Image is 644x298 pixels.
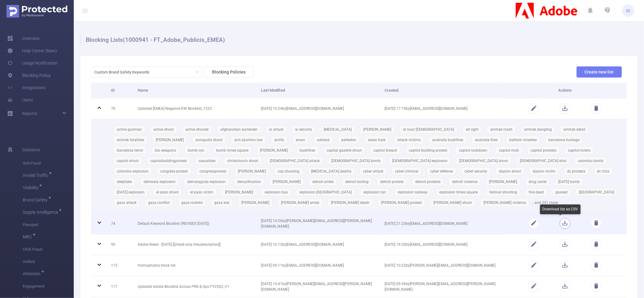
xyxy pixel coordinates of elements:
[148,201,170,205] span: gaza conflict
[312,180,334,184] span: detroit arrest
[558,88,572,93] span: Actions
[117,159,139,163] span: capitol shoot
[578,159,604,163] span: colombo bomb
[324,127,352,132] span: [MEDICAL_DATA]
[196,70,199,74] i: icon: down
[23,157,74,169] span: Anti-Fraud
[331,159,381,163] span: [DEMOGRAPHIC_DATA] bomb
[106,276,133,297] td: 117
[23,210,60,214] span: Supply Intelligence
[311,169,351,173] span: [MEDICAL_DATA] deaths
[216,148,248,153] span: bomb times square
[190,190,213,194] span: el paso victim
[380,180,404,184] span: detroit protest
[520,159,567,163] span: [DEMOGRAPHIC_DATA] shot
[597,169,610,173] span: dc riots
[214,201,230,205] span: gaza war
[489,190,517,194] span: festival shooting
[265,190,288,194] span: explosion bus
[261,242,344,247] span: [DATE] 16:12 by [EMAIL_ADDRESS][DOMAIN_NAME]
[196,138,223,142] span: annapolis shoot
[299,190,352,194] span: explosion [GEOGRAPHIC_DATA]
[409,148,447,153] span: capitol building protest
[261,219,372,228] span: [DATE] 14:26 by [PERSON_NAME][EMAIL_ADDRESS][PERSON_NAME][DOMAIN_NAME]
[296,138,305,142] span: arson
[415,180,441,184] span: detroit protests
[317,138,330,142] span: ashdod
[117,127,142,132] span: active gunman
[459,148,487,153] span: capitol lockdown
[392,159,448,163] span: [DEMOGRAPHIC_DATA] explosion
[106,98,133,119] td: 70
[261,88,285,93] span: Last Modified
[117,180,132,184] span: deepfake
[7,94,33,106] a: Users
[439,190,478,194] span: explosion times square
[533,169,555,173] span: dayton victim
[23,272,43,276] span: Attention
[385,106,468,111] span: [DATE] 17:19 by [EMAIL_ADDRESS][DOMAIN_NAME]
[199,159,215,163] span: casualties
[579,190,614,194] span: [GEOGRAPHIC_DATA]
[117,201,136,205] span: gaza attack
[464,169,487,173] span: cyber security
[385,221,468,226] span: [DATE] 21:23 by [EMAIL_ADDRESS][DOMAIN_NAME]
[187,180,226,184] span: dematagoda explosion
[144,180,176,184] span: dehiwala explosion
[155,148,176,153] span: bio weapons
[273,180,301,184] span: [PERSON_NAME]
[452,180,477,184] span: detroit violence
[430,169,453,173] span: cyber defense
[484,201,526,205] span: [PERSON_NAME] violence
[626,5,630,17] span: IS
[403,127,454,132] span: al noor [DEMOGRAPHIC_DATA]
[94,67,154,77] div: Custom Brand Safety Keywords
[385,282,496,292] span: [DATE] 09:56 by [PERSON_NAME][EMAIL_ADDRESS][PERSON_NAME][DOMAIN_NAME]
[111,88,115,93] span: ID
[489,180,517,184] span: [PERSON_NAME]
[7,45,57,57] a: Help Center (New)
[23,198,50,202] span: Brand Safety
[529,180,547,184] span: drug cartel
[220,127,257,132] span: afghanistan surrender
[23,243,74,256] span: Click Fraud
[202,70,254,74] a: Blocking Policies
[261,282,372,292] span: [DATE] 10:41 by [PERSON_NAME][EMAIL_ADDRESS][PERSON_NAME][DOMAIN_NAME]
[300,148,315,153] span: bushfires
[558,180,580,184] span: [DATE] bomb
[531,148,556,153] span: capitol protests
[156,190,179,194] span: el paso shoot
[433,201,472,205] span: [PERSON_NAME] shoot
[156,138,184,142] span: [PERSON_NAME]
[204,66,254,77] button: Blocking Policies
[499,169,521,173] span: dayton shoot
[385,263,496,268] span: [DATE] 10:22 by [PERSON_NAME][EMAIL_ADDRESS][DOMAIN_NAME]
[225,190,253,194] span: [PERSON_NAME]
[295,127,312,132] span: ai security
[6,5,67,18] img: Protected Media
[160,169,188,173] span: congress protest
[567,169,586,173] span: dc protests
[22,144,40,156] span: Solutions
[459,159,508,163] span: [DEMOGRAPHIC_DATA] shoot
[281,201,319,205] span: [PERSON_NAME] arrest
[529,190,544,194] span: five dead
[341,138,356,142] span: ashkelon
[133,234,256,255] td: Adobe News - [DATE] [[check-only:title,description]]
[117,138,144,142] span: amtrak fatalities
[373,148,397,153] span: capitol breach
[540,205,581,214] div: Download list as CSV
[80,34,633,46] h1: Blocking Lists (1000941 - FT_Adobe_Publicis_EMEA)
[331,201,369,205] span: [PERSON_NAME] death
[117,148,143,153] span: barcelona terror
[106,234,133,255] td: 90
[241,201,269,205] span: [PERSON_NAME]
[363,127,391,132] span: [PERSON_NAME]
[227,159,258,163] span: christchurch shoot
[7,32,40,45] a: Overview
[23,173,50,177] span: Invalid Traffic
[117,190,144,194] span: [DATE] explosion
[524,127,552,132] span: amtrak dangling
[368,138,385,142] span: asian hate
[7,69,51,81] a: Blocking Policy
